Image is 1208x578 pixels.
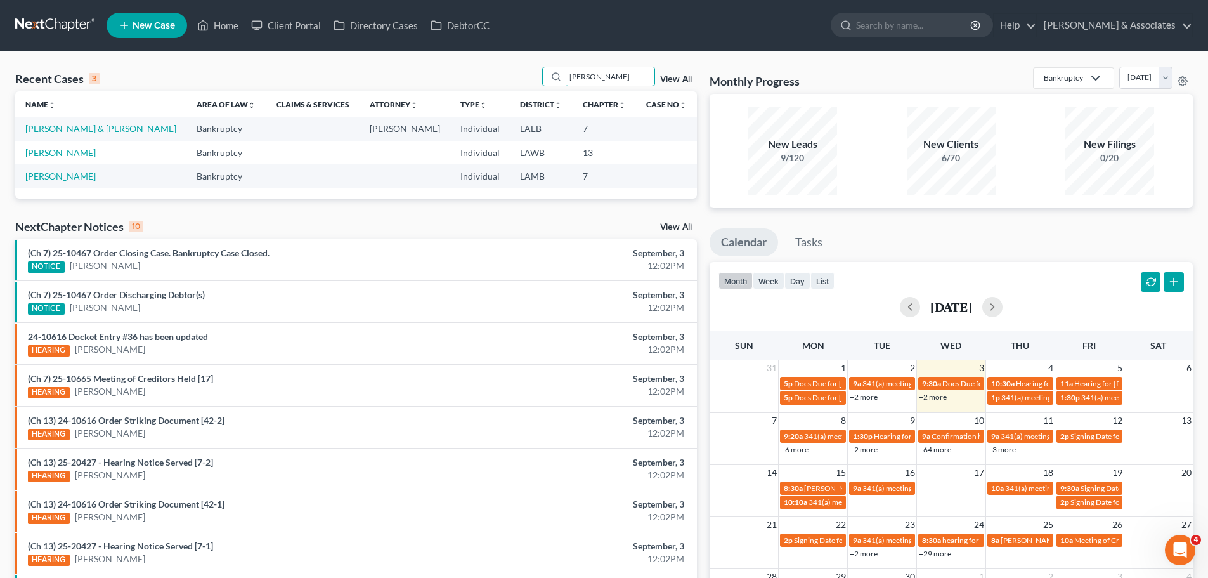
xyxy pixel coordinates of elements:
span: 341(a) meeting for [PERSON_NAME] [862,535,985,545]
a: [PERSON_NAME] & [PERSON_NAME] [25,123,176,134]
span: 2p [1060,431,1069,441]
div: HEARING [28,513,70,524]
div: New Clients [907,137,996,152]
span: 10:30a [991,379,1015,388]
div: HEARING [28,555,70,566]
a: (Ch 13) 24-10616 Order Striking Document [42-1] [28,499,224,509]
span: [PERSON_NAME] [804,483,864,493]
span: 9a [922,431,930,441]
div: 12:02PM [474,427,684,440]
a: [PERSON_NAME] [75,343,145,356]
a: +2 more [850,445,878,454]
a: +2 more [919,392,947,402]
span: 8a [991,535,999,545]
a: 24-10616 Docket Entry #36 has been updated [28,331,208,342]
span: 2p [784,535,793,545]
span: Fri [1082,340,1096,351]
i: unfold_more [248,102,256,109]
span: 20 [1180,465,1193,480]
td: LAMB [510,164,572,188]
td: Bankruptcy [186,141,266,164]
a: [PERSON_NAME] [25,147,96,158]
span: Hearing for [PERSON_NAME] [874,431,973,441]
a: Nameunfold_more [25,100,56,109]
span: 26 [1111,517,1124,532]
span: 24 [973,517,985,532]
span: 1:30p [1060,393,1080,402]
i: unfold_more [554,102,562,109]
td: Individual [450,117,510,140]
span: 2 [909,360,916,376]
span: 9a [991,431,999,441]
a: Districtunfold_more [520,100,562,109]
span: New Case [133,21,175,30]
span: 22 [835,517,847,532]
span: 6 [1185,360,1193,376]
span: 18 [1042,465,1055,480]
span: Docs Due for [US_STATE][PERSON_NAME] [942,379,1086,388]
iframe: Intercom live chat [1165,535,1195,565]
div: NextChapter Notices [15,219,143,234]
a: Directory Cases [327,14,424,37]
div: September, 3 [474,540,684,553]
a: +3 more [988,445,1016,454]
span: 10 [973,413,985,428]
span: Tue [874,340,890,351]
div: September, 3 [474,289,684,301]
span: 7 [770,413,778,428]
div: NOTICE [28,261,65,273]
button: list [810,272,835,289]
span: 27 [1180,517,1193,532]
span: 341(a) meeting for [PERSON_NAME] [1081,393,1204,402]
span: Sun [735,340,753,351]
span: 8 [840,413,847,428]
a: [PERSON_NAME] [70,301,140,314]
span: 4 [1191,535,1201,545]
span: 9a [853,483,861,493]
span: hearing for [PERSON_NAME] [942,535,1040,545]
div: September, 3 [474,372,684,385]
td: Bankruptcy [186,117,266,140]
span: 21 [765,517,778,532]
td: Individual [450,141,510,164]
span: 1 [840,360,847,376]
div: September, 3 [474,456,684,469]
span: Docs Due for [PERSON_NAME] [794,379,899,388]
span: 9a [853,379,861,388]
span: 341(a) meeting for [PERSON_NAME] [PERSON_NAME] [1001,393,1185,402]
span: 25 [1042,517,1055,532]
span: 11 [1042,413,1055,428]
a: [PERSON_NAME] [25,171,96,181]
a: (Ch 7) 25-10665 Meeting of Creditors Held [17] [28,373,213,384]
div: 12:02PM [474,343,684,356]
div: 12:02PM [474,511,684,523]
span: 9:20a [784,431,803,441]
span: [PERSON_NAME] - Criminal [1001,535,1094,545]
td: LAWB [510,141,572,164]
div: 0/20 [1065,152,1154,164]
td: 7 [573,117,636,140]
a: Help [994,14,1036,37]
a: +64 more [919,445,951,454]
span: Sat [1150,340,1166,351]
span: 341(a) meeting for [PERSON_NAME] [1001,431,1123,441]
td: [PERSON_NAME] [360,117,450,140]
a: Typeunfold_more [460,100,487,109]
span: 3 [978,360,985,376]
a: View All [660,223,692,232]
span: 341(a) meeting for [PERSON_NAME] & [PERSON_NAME] Northern-[PERSON_NAME] [809,497,1093,507]
span: 15 [835,465,847,480]
span: 9 [909,413,916,428]
a: Case Nounfold_more [646,100,687,109]
a: +29 more [919,549,951,558]
div: 12:02PM [474,469,684,482]
div: 12:02PM [474,259,684,272]
a: (Ch 7) 25-10467 Order Closing Case. Bankruptcy Case Closed. [28,247,270,258]
span: 12 [1111,413,1124,428]
i: unfold_more [410,102,418,109]
td: 7 [573,164,636,188]
a: +2 more [850,392,878,402]
a: (Ch 13) 25-20427 - Hearing Notice Served [7-1] [28,541,213,551]
span: 13 [1180,413,1193,428]
td: Individual [450,164,510,188]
